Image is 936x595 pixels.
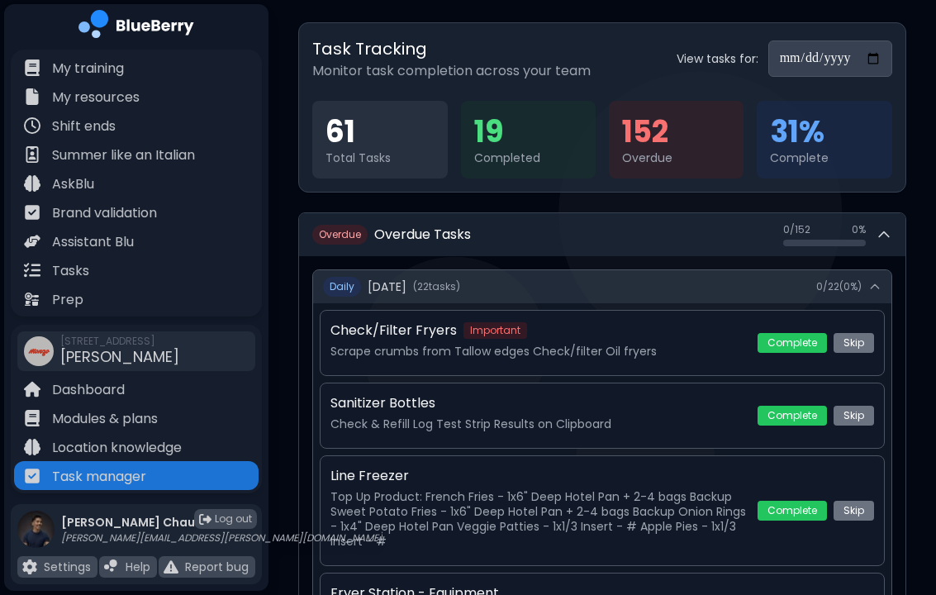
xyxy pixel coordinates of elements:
div: Overdue [622,150,730,165]
p: Scrape crumbs from Tallow edges Check/filter Oil fryers [330,344,747,359]
p: Prep [52,290,83,310]
span: 0 % [852,223,866,236]
p: [PERSON_NAME] Chau [61,515,382,530]
div: 61 [325,114,434,150]
img: file icon [24,439,40,455]
p: Dashboard [52,380,125,400]
button: OverdueOverdue Tasks0/1520% [299,213,905,256]
div: Complete [770,150,878,165]
img: logout [199,513,211,526]
p: My training [52,59,124,79]
img: file icon [104,559,119,574]
div: 31 % [770,114,878,150]
label: View tasks for: [677,51,758,66]
span: O [312,225,368,245]
p: [PERSON_NAME][EMAIL_ADDRESS][PERSON_NAME][DOMAIN_NAME] [61,531,382,545]
p: Line Freezer [330,466,409,486]
span: Important [463,322,527,339]
span: [STREET_ADDRESS] [60,335,179,348]
p: Report bug [185,559,249,574]
button: Daily[DATE](22tasks)0/22(0%) [313,270,891,303]
p: AskBlu [52,174,94,194]
img: file icon [164,559,178,574]
p: Summer like an Italian [52,145,195,165]
button: Complete [758,406,827,426]
button: Complete [758,501,827,521]
h2: Task Tracking [312,36,591,61]
span: [PERSON_NAME] [60,346,179,367]
img: profile photo [17,511,55,564]
div: 152 [622,114,730,150]
img: company thumbnail [24,336,54,366]
p: Task manager [52,467,146,487]
p: Assistant Blu [52,232,134,252]
span: ( 22 task s ) [413,280,460,293]
img: file icon [24,468,40,484]
p: My resources [52,88,140,107]
img: company logo [78,10,194,44]
img: file icon [24,381,40,397]
p: Monitor task completion across your team [312,61,591,81]
img: file icon [24,204,40,221]
p: Top Up Product: French Fries - 1x6" Deep Hotel Pan + 2-4 bags Backup Sweet Potato Fries - 1x6" De... [330,489,747,549]
p: Check/Filter Fryers [330,321,457,340]
span: Log out [215,512,252,526]
p: Settings [44,559,91,574]
div: 19 [474,114,582,150]
span: verdue [326,227,361,241]
p: Modules & plans [52,409,158,429]
img: file icon [24,262,40,278]
div: Total Tasks [325,150,434,165]
h2: Overdue Tasks [374,225,471,245]
button: Complete [758,333,827,353]
span: [DATE] [368,279,406,294]
p: Location knowledge [52,438,182,458]
img: file icon [24,233,40,250]
div: Completed [474,150,582,165]
span: Daily [323,277,361,297]
img: file icon [24,291,40,307]
img: file icon [22,559,37,574]
img: file icon [24,59,40,76]
button: Skip [834,333,874,353]
img: file icon [24,410,40,426]
p: Shift ends [52,117,116,136]
img: file icon [24,175,40,192]
button: Skip [834,406,874,426]
p: Sanitizer Bottles [330,393,435,413]
span: 0 / 152 [783,223,810,236]
button: Skip [834,501,874,521]
p: Help [126,559,150,574]
p: Check & Refill Log Test Strip Results on Clipboard [330,416,747,431]
img: file icon [24,117,40,134]
img: file icon [24,146,40,163]
p: Brand validation [52,203,157,223]
img: file icon [24,88,40,105]
p: Tasks [52,261,89,281]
